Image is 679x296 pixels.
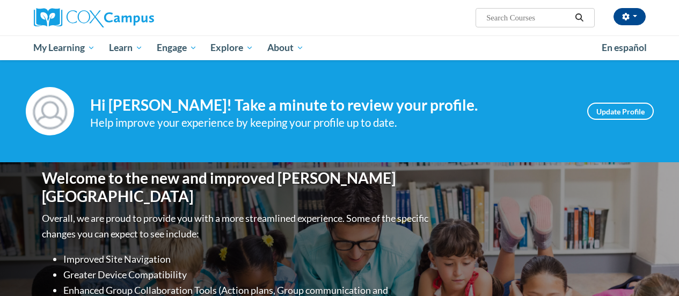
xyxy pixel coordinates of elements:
img: Profile Image [26,87,74,135]
a: My Learning [27,35,103,60]
span: About [267,41,304,54]
button: Account Settings [614,8,646,25]
span: Explore [210,41,253,54]
li: Improved Site Navigation [63,251,431,267]
h4: Hi [PERSON_NAME]! Take a minute to review your profile. [90,96,571,114]
span: Learn [109,41,143,54]
li: Greater Device Compatibility [63,267,431,283]
span: En español [602,42,647,53]
h1: Welcome to the new and improved [PERSON_NAME][GEOGRAPHIC_DATA] [42,169,431,205]
a: Learn [102,35,150,60]
a: Cox Campus [34,8,227,27]
p: Overall, we are proud to provide you with a more streamlined experience. Some of the specific cha... [42,211,431,242]
a: Update Profile [587,103,654,120]
iframe: Button to launch messaging window [636,253,670,287]
span: My Learning [33,41,95,54]
div: Help improve your experience by keeping your profile up to date. [90,114,571,132]
input: Search Courses [485,11,571,24]
img: Cox Campus [34,8,154,27]
span: Engage [157,41,197,54]
div: Main menu [26,35,654,60]
a: About [260,35,311,60]
a: En español [595,37,654,59]
a: Engage [150,35,204,60]
a: Explore [203,35,260,60]
button: Search [571,11,587,24]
